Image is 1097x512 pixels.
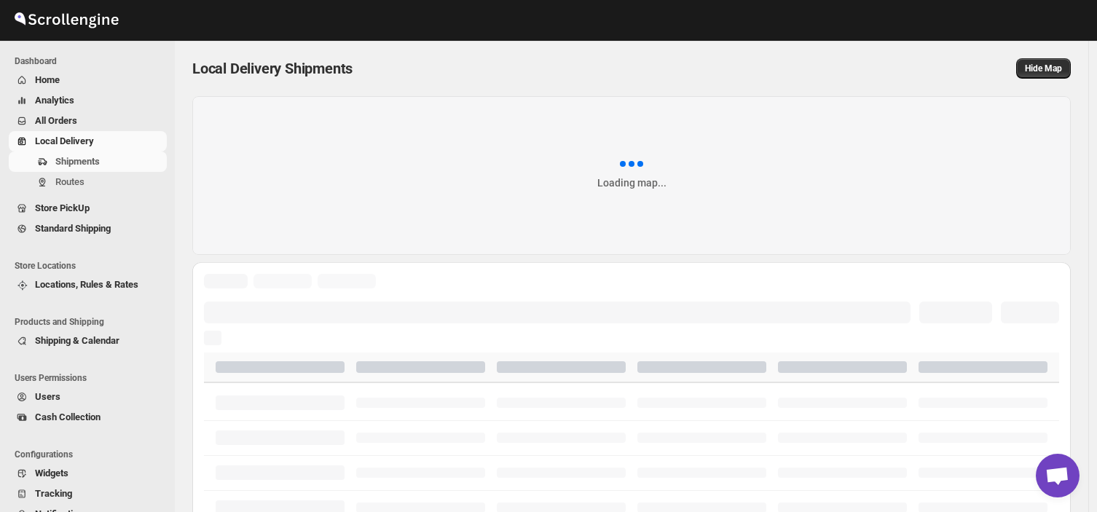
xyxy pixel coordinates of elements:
span: Shipping & Calendar [35,335,119,346]
span: Routes [55,176,84,187]
button: All Orders [9,111,167,131]
span: Tracking [35,488,72,499]
span: Dashboard [15,55,168,67]
button: Cash Collection [9,407,167,428]
a: Open chat [1036,454,1080,497]
span: Store PickUp [35,202,90,213]
span: Store Locations [15,260,168,272]
span: Home [35,74,60,85]
span: Users Permissions [15,372,168,384]
span: Widgets [35,468,68,478]
span: Standard Shipping [35,223,111,234]
button: Home [9,70,167,90]
button: Map action label [1016,58,1071,79]
div: Loading map... [597,176,667,190]
span: Local Delivery [35,135,94,146]
span: Cash Collection [35,411,101,422]
span: Local Delivery Shipments [192,60,353,77]
span: Shipments [55,156,100,167]
span: All Orders [35,115,77,126]
button: Shipping & Calendar [9,331,167,351]
button: Analytics [9,90,167,111]
span: Configurations [15,449,168,460]
button: Shipments [9,151,167,172]
span: Hide Map [1025,63,1062,74]
span: Users [35,391,60,402]
button: Widgets [9,463,167,484]
button: Users [9,387,167,407]
span: Products and Shipping [15,316,168,328]
span: Analytics [35,95,74,106]
button: Routes [9,172,167,192]
button: Tracking [9,484,167,504]
span: Locations, Rules & Rates [35,279,138,290]
button: Locations, Rules & Rates [9,275,167,295]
